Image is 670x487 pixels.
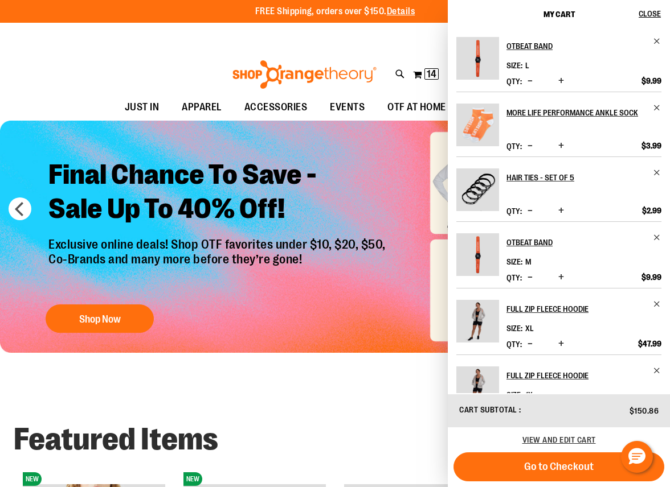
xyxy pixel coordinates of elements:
label: Qty [506,340,522,349]
span: $47.99 [638,339,661,349]
dt: Size [506,61,522,70]
a: Full Zip Fleece Hoodie [506,366,661,385]
a: View and edit cart [522,435,596,444]
h2: Hair Ties - Set of 5 [506,168,646,187]
h2: Full Zip Fleece Hoodie [506,366,646,385]
span: $3.99 [642,141,661,151]
button: Shop Now [46,304,154,333]
a: More Life Performance Ankle Sock [506,104,661,122]
p: FREE Shipping, orders over $150. [255,5,415,18]
button: Decrease product quantity [525,141,536,152]
li: Product [456,288,661,354]
img: More Life Performance Ankle Sock [456,104,499,146]
img: OTBeat Band [456,233,499,276]
span: XL [525,324,534,333]
span: EVENTS [330,94,365,120]
a: JUST IN [113,94,171,121]
li: Product [456,92,661,156]
img: OTBeat Band [456,37,499,80]
a: More Life Performance Ankle Sock [456,104,499,154]
button: Increase product quantity [555,141,567,152]
img: Full Zip Fleece Hoodie [456,300,499,342]
span: Close [639,9,661,18]
a: OTBeat Band [456,233,499,283]
label: Qty [506,273,522,282]
a: ACCESSORIES [233,94,319,121]
a: Details [387,6,415,16]
li: Product [456,354,661,422]
span: $2.99 [642,205,661,216]
h2: OTBeat Band [506,37,646,55]
span: 14 [427,68,436,80]
a: APPAREL [170,94,233,121]
a: Remove item [653,366,661,375]
a: Hair Ties - Set of 5 [506,168,661,187]
a: Hair Ties - Set of 5 [456,168,499,218]
a: Full Zip Fleece Hoodie [506,300,661,318]
span: M [525,257,531,266]
label: Qty [506,77,522,86]
a: OTBeat Band [506,37,661,55]
span: My Cart [544,10,575,19]
dt: Size [506,390,522,399]
dt: Size [506,257,522,266]
a: Remove item [653,300,661,308]
span: L [525,61,529,70]
span: ACCESSORIES [244,94,308,120]
img: Full Zip Fleece Hoodie [456,366,499,409]
a: Remove item [653,37,661,46]
h2: OTBeat Band [506,233,646,251]
button: Increase product quantity [555,339,567,350]
span: $150.86 [630,406,659,415]
span: NEW [183,472,202,486]
li: Product [456,221,661,288]
h2: Final Chance To Save - Sale Up To 40% Off! [40,149,397,237]
dt: Size [506,324,522,333]
span: APPAREL [182,94,222,120]
button: Go to Checkout [454,452,664,481]
span: NEW [23,472,42,486]
span: OTF AT HOME [387,94,446,120]
button: Increase product quantity [555,272,567,283]
p: Exclusive online deals! Shop OTF favorites under $10, $20, $50, Co-Brands and many more before th... [40,237,397,293]
a: Full Zip Fleece Hoodie [456,300,499,350]
button: Increase product quantity [555,76,567,87]
button: Decrease product quantity [525,76,536,87]
a: OTBeat Band [456,37,499,87]
span: $9.99 [642,76,661,86]
span: JUST IN [125,94,160,120]
span: 1X [525,390,533,399]
a: Remove item [653,233,661,242]
button: Decrease product quantity [525,205,536,217]
button: Hello, have a question? Let’s chat. [621,441,653,473]
strong: Featured Items [14,422,218,457]
span: Go to Checkout [524,460,594,473]
a: EVENTS [318,94,376,121]
img: Shop Orangetheory [231,60,378,89]
li: Product [456,37,661,92]
h2: More Life Performance Ankle Sock [506,104,646,122]
button: Decrease product quantity [525,272,536,283]
span: $9.99 [642,272,661,282]
a: OTBeat Band [506,233,661,251]
a: Remove item [653,104,661,112]
li: Product [456,156,661,221]
span: Cart Subtotal [459,405,517,414]
a: Full Zip Fleece Hoodie [456,366,499,416]
img: Hair Ties - Set of 5 [456,168,499,211]
button: Increase product quantity [555,205,567,217]
h2: Full Zip Fleece Hoodie [506,300,646,318]
a: Final Chance To Save -Sale Up To 40% Off! Exclusive online deals! Shop OTF favorites under $10, $... [40,149,397,339]
a: OTF AT HOME [376,94,457,121]
label: Qty [506,207,522,216]
button: Decrease product quantity [525,339,536,350]
label: Qty [506,142,522,151]
button: prev [9,197,31,220]
a: Remove item [653,168,661,177]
